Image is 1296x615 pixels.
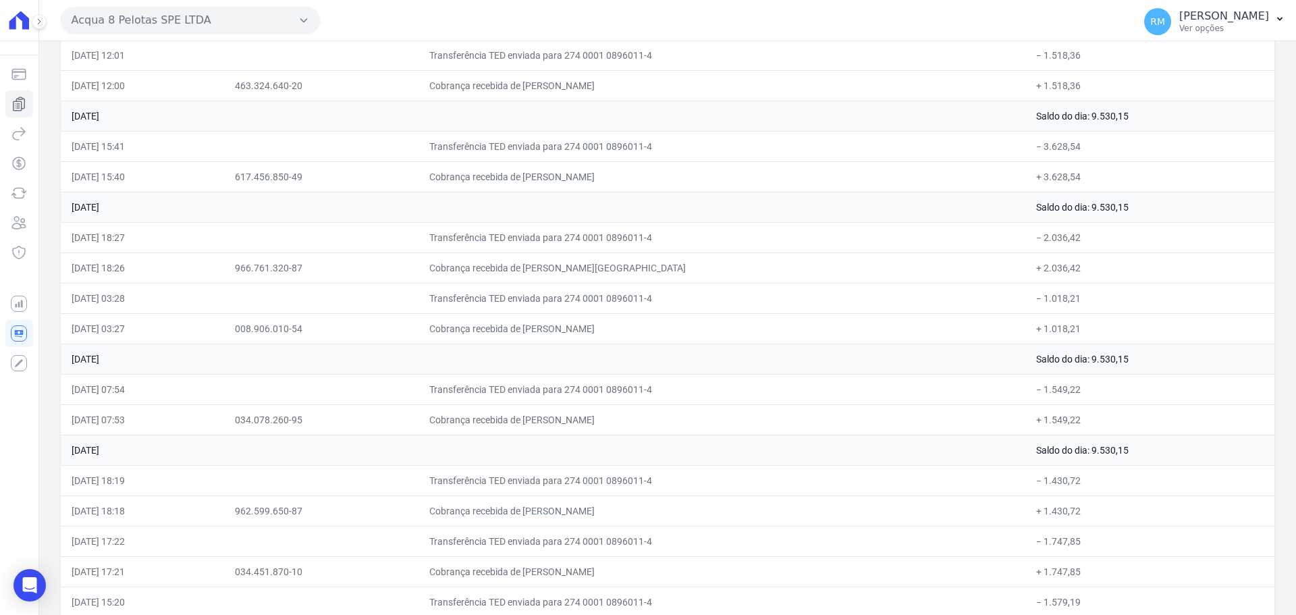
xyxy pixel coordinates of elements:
[13,569,46,601] div: Open Intercom Messenger
[418,70,1025,101] td: Cobrança recebida de [PERSON_NAME]
[418,404,1025,435] td: Cobrança recebida de [PERSON_NAME]
[1025,101,1274,131] td: Saldo do dia: 9.530,15
[418,283,1025,313] td: Transferência TED enviada para 274 0001 0896011-4
[1179,23,1269,34] p: Ver opções
[418,465,1025,496] td: Transferência TED enviada para 274 0001 0896011-4
[1179,9,1269,23] p: [PERSON_NAME]
[1025,40,1274,70] td: − 1.518,36
[61,404,224,435] td: [DATE] 07:53
[418,252,1025,283] td: Cobrança recebida de [PERSON_NAME][GEOGRAPHIC_DATA]
[1025,435,1274,465] td: Saldo do dia: 9.530,15
[1025,222,1274,252] td: − 2.036,42
[11,61,28,377] nav: Sidebar
[61,496,224,526] td: [DATE] 18:18
[418,374,1025,404] td: Transferência TED enviada para 274 0001 0896011-4
[61,344,1026,374] td: [DATE]
[418,161,1025,192] td: Cobrança recebida de [PERSON_NAME]
[1133,3,1296,41] button: RM [PERSON_NAME] Ver opções
[418,40,1025,70] td: Transferência TED enviada para 274 0001 0896011-4
[61,222,224,252] td: [DATE] 18:27
[1025,404,1274,435] td: + 1.549,22
[61,374,224,404] td: [DATE] 07:54
[1025,252,1274,283] td: + 2.036,42
[1025,313,1274,344] td: + 1.018,21
[418,496,1025,526] td: Cobrança recebida de [PERSON_NAME]
[418,131,1025,161] td: Transferência TED enviada para 274 0001 0896011-4
[61,313,224,344] td: [DATE] 03:27
[61,465,224,496] td: [DATE] 18:19
[1025,283,1274,313] td: − 1.018,21
[61,131,224,161] td: [DATE] 15:41
[418,526,1025,556] td: Transferência TED enviada para 274 0001 0896011-4
[61,252,224,283] td: [DATE] 18:26
[418,222,1025,252] td: Transferência TED enviada para 274 0001 0896011-4
[61,435,1026,465] td: [DATE]
[1150,17,1165,26] span: RM
[1025,344,1274,374] td: Saldo do dia: 9.530,15
[61,7,320,34] button: Acqua 8 Pelotas SPE LTDA
[224,313,418,344] td: 008.906.010-54
[61,526,224,556] td: [DATE] 17:22
[1025,131,1274,161] td: − 3.628,54
[61,192,1026,222] td: [DATE]
[1025,496,1274,526] td: + 1.430,72
[61,283,224,313] td: [DATE] 03:28
[1025,526,1274,556] td: − 1.747,85
[1025,70,1274,101] td: + 1.518,36
[224,556,418,587] td: 034.451.870-10
[1025,192,1274,222] td: Saldo do dia: 9.530,15
[418,313,1025,344] td: Cobrança recebida de [PERSON_NAME]
[224,70,418,101] td: 463.324.640-20
[61,101,1026,131] td: [DATE]
[1025,556,1274,587] td: + 1.747,85
[1025,374,1274,404] td: − 1.549,22
[224,404,418,435] td: 034.078.260-95
[224,252,418,283] td: 966.761.320-87
[418,556,1025,587] td: Cobrança recebida de [PERSON_NAME]
[61,161,224,192] td: [DATE] 15:40
[61,40,224,70] td: [DATE] 12:01
[224,496,418,526] td: 962.599.650-87
[224,161,418,192] td: 617.456.850-49
[61,70,224,101] td: [DATE] 12:00
[1025,465,1274,496] td: − 1.430,72
[1025,161,1274,192] td: + 3.628,54
[61,556,224,587] td: [DATE] 17:21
